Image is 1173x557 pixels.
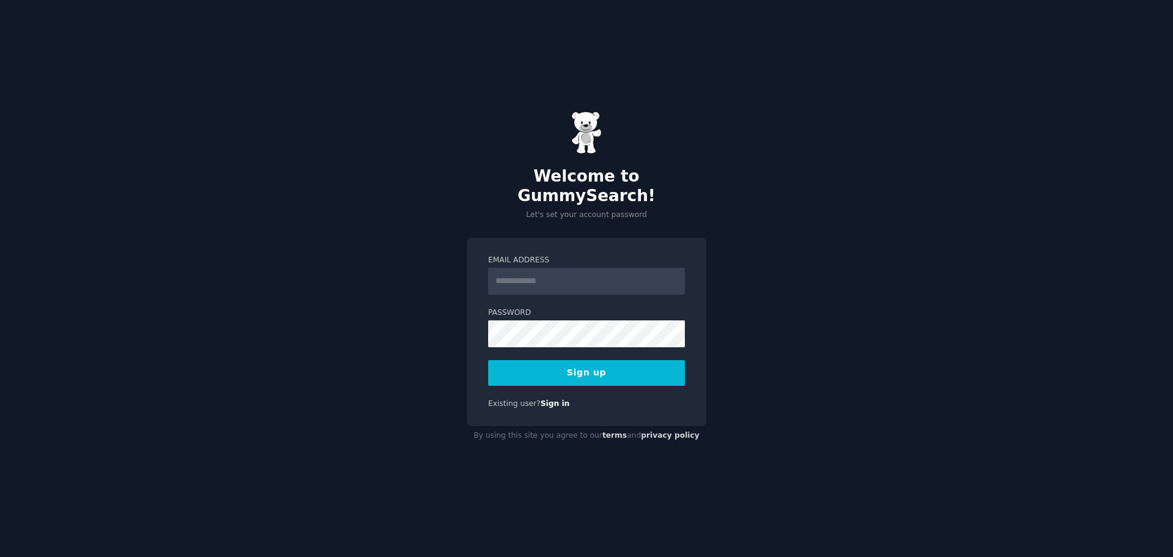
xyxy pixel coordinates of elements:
[488,399,541,408] span: Existing user?
[541,399,570,408] a: Sign in
[467,426,706,446] div: By using this site you agree to our and
[467,210,706,221] p: Let's set your account password
[571,111,602,154] img: Gummy Bear
[488,308,685,319] label: Password
[488,360,685,386] button: Sign up
[467,167,706,205] h2: Welcome to GummySearch!
[641,431,700,440] a: privacy policy
[602,431,627,440] a: terms
[488,255,685,266] label: Email Address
